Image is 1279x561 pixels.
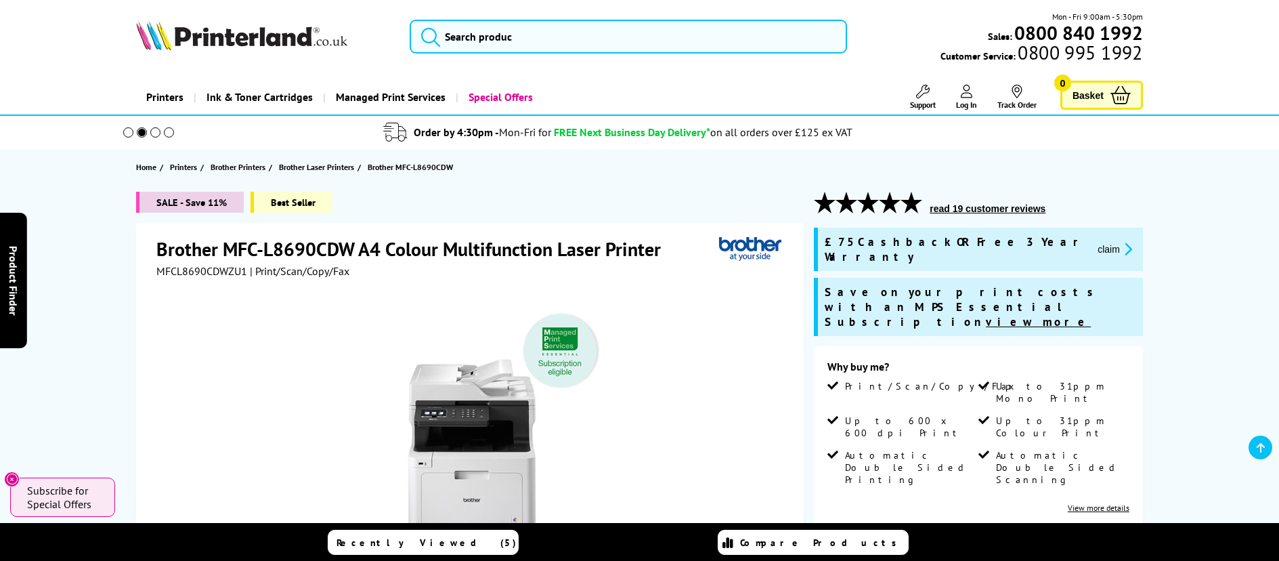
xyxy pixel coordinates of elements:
span: £75 Cashback OR Free 3 Year Warranty [825,234,1087,264]
span: Automatic Double Sided Scanning [996,449,1126,486]
a: Log In [956,85,977,110]
span: FREE Next Business Day Delivery* [554,125,710,139]
span: 0 [1054,75,1071,91]
span: Best Seller [251,192,332,213]
button: promo-description [1093,241,1136,257]
span: Print/Scan/Copy/Fax [845,380,1019,392]
a: Recently Viewed (5) [328,530,519,555]
span: Automatic Double Sided Printing [845,449,975,486]
h1: Brother MFC-L8690CDW A4 Colour Multifunction Laser Printer [156,236,674,262]
div: Why buy me? [827,360,1129,380]
img: Printerland Logo [136,20,347,50]
span: Brother Laser Printers [279,160,354,174]
img: Brother [719,236,781,262]
span: Compare Products [740,537,904,549]
a: Printers [170,160,200,174]
span: Order by 4:30pm - [414,125,551,139]
span: Brother MFC-L8690CDW [368,160,453,174]
a: Brother Printers [211,160,269,174]
span: | Print/Scan/Copy/Fax [250,264,349,278]
a: 0800 840 1992 [1012,26,1143,39]
a: Brother MFC-L8690CDW [368,160,456,174]
a: Special Offers [456,80,543,115]
a: Basket 0 [1060,81,1143,110]
a: Printerland Logo [136,20,393,53]
span: MFCL8690CDWZU1 [156,264,247,278]
span: Customer Service: [940,46,1142,62]
a: View more details [1068,503,1129,513]
span: Ink & Toner Cartridges [207,80,313,115]
span: Save on your print costs with an MPS Essential Subscription [825,285,1100,329]
a: Track Order [997,85,1037,110]
a: Printers [136,80,194,115]
a: Home [136,160,160,174]
span: Product Finder [7,246,20,316]
a: Ink & Toner Cartridges [194,80,323,115]
span: Sales: [988,30,1012,43]
span: Home [136,160,156,174]
span: Up to 600 x 600 dpi Print [845,415,975,439]
button: Close [4,472,20,487]
span: Log In [956,100,977,110]
li: modal_delivery [105,121,1132,144]
span: Mon - Fri 9:00am - 5:30pm [1052,10,1143,23]
div: on all orders over £125 ex VAT [710,125,852,139]
span: Basket [1072,86,1104,104]
span: 0800 995 1992 [1016,46,1142,59]
a: Support [910,85,936,110]
span: SALE - Save 11% [136,192,244,213]
a: Compare Products [718,530,909,555]
span: Recently Viewed (5) [337,537,517,549]
span: Printers [170,160,197,174]
span: Brother Printers [211,160,265,174]
u: view more [986,314,1091,329]
a: Brother Laser Printers [279,160,357,174]
a: Managed Print Services [323,80,456,115]
span: Up to 31ppm Colour Print [996,415,1126,439]
span: Subscribe for Special Offers [27,484,102,511]
span: Mon-Fri for [499,125,551,139]
b: 0800 840 1992 [1014,20,1143,45]
input: Search produc [410,20,846,54]
button: read 19 customer reviews [926,203,1049,215]
span: Support [910,100,936,110]
span: Up to 31ppm Mono Print [996,380,1126,404]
